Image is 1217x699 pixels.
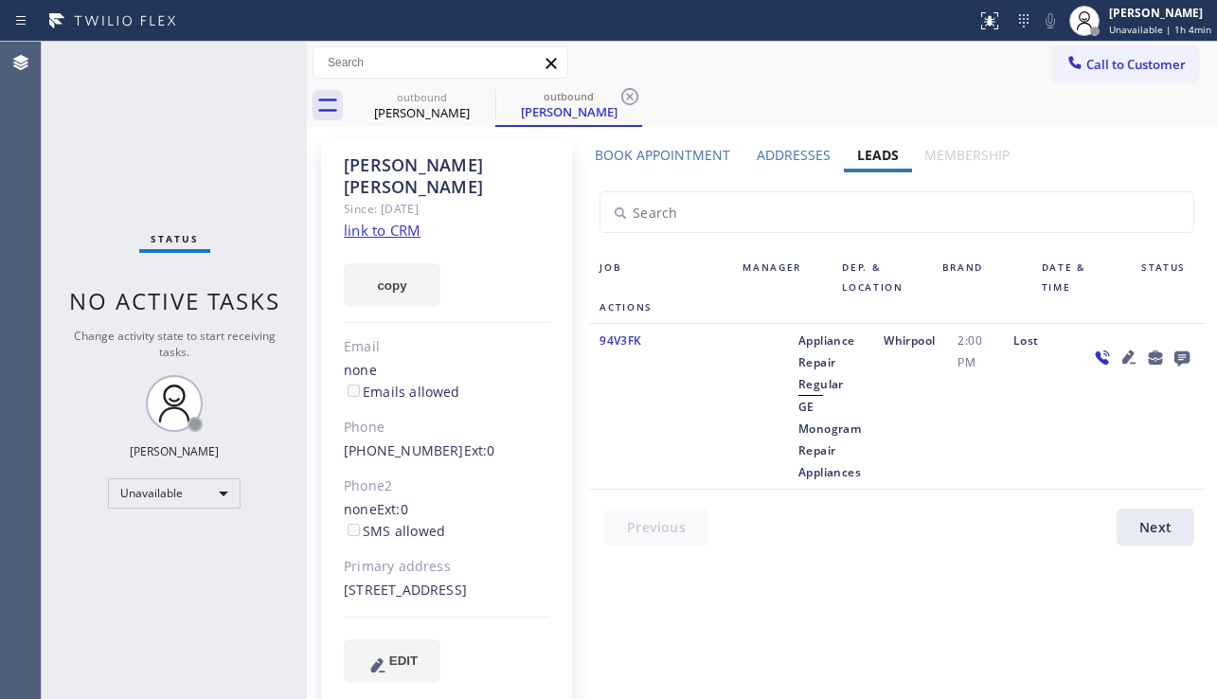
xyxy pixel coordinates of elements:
[344,383,460,401] label: Emails allowed
[350,104,493,121] div: [PERSON_NAME]
[497,103,640,120] div: [PERSON_NAME]
[344,475,550,497] div: Phone2
[497,89,640,103] div: outbound
[957,330,991,373] span: 2:00 PM
[377,500,408,518] span: Ext: 0
[344,556,550,578] div: Primary address
[798,399,861,480] span: GE Monogram Repair Appliances
[344,522,445,540] label: SMS allowed
[1130,258,1206,297] div: Status
[588,258,731,297] div: Job
[350,90,493,104] div: outbound
[350,84,493,127] div: Monica Cardenas
[344,639,440,683] button: EDIT
[588,297,716,317] div: Actions
[1053,46,1198,82] button: Call to Customer
[344,154,550,198] div: [PERSON_NAME] [PERSON_NAME]
[313,47,567,78] input: Search
[464,441,495,459] span: Ext: 0
[130,443,219,459] div: [PERSON_NAME]
[348,385,360,397] input: Emails allowed
[1109,23,1211,36] span: Unavailable | 1h 4min
[344,441,464,459] a: [PHONE_NUMBER]
[344,417,550,439] div: Phone
[108,478,241,509] div: Unavailable
[344,221,421,240] a: link to CRM
[757,146,831,164] label: Addresses
[344,580,550,601] div: [STREET_ADDRESS]
[931,258,1030,297] div: Brand
[151,232,199,245] span: Status
[595,146,730,164] label: Book Appointment
[344,499,550,543] div: none
[1086,56,1186,73] span: Call to Customer
[798,332,855,392] span: Appliance Repair Regular
[344,198,550,220] div: Since: [DATE]
[600,332,641,349] span: 94V3FK
[1037,8,1064,34] button: Mute
[857,146,899,164] label: Leads
[69,285,280,316] span: No active tasks
[344,336,550,358] div: Email
[731,258,831,297] div: Manager
[74,328,276,360] span: Change activity state to start receiving tasks.
[348,524,360,536] input: SMS allowed
[1002,330,1078,483] div: Lost
[600,192,1193,232] input: Search
[344,263,440,307] button: copy
[497,84,640,125] div: Monica Cardenas
[389,654,418,668] span: EDIT
[872,330,946,483] div: Whirpool
[924,146,1010,164] label: Membership
[831,258,930,297] div: Dep. & Location
[344,360,550,403] div: none
[1030,258,1130,297] div: Date & Time
[1109,5,1211,21] div: [PERSON_NAME]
